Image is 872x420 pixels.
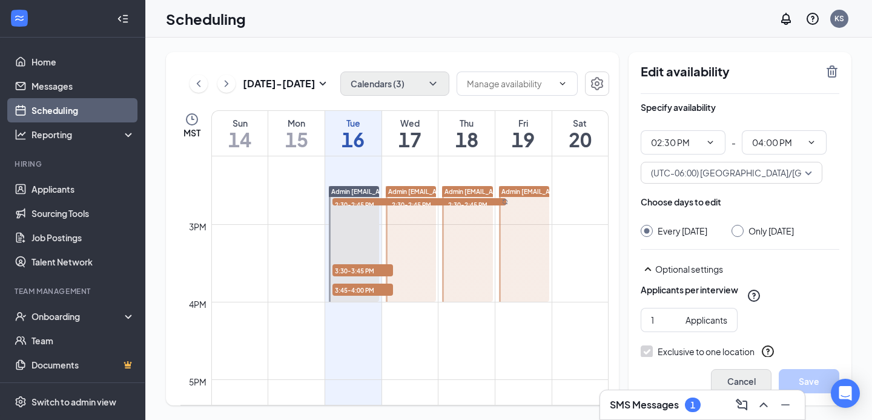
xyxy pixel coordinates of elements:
[15,286,133,296] div: Team Management
[31,250,135,274] a: Talent Network
[467,77,553,90] input: Manage availability
[187,375,209,388] div: 5pm
[187,220,209,233] div: 3pm
[779,369,839,393] button: Save
[190,75,208,93] button: ChevronLeft
[495,111,552,156] a: September 19, 2025
[761,344,775,359] svg: QuestionInfo
[438,129,495,150] h1: 18
[495,117,552,129] div: Fri
[779,12,793,26] svg: Notifications
[756,398,771,412] svg: ChevronUp
[807,138,816,147] svg: ChevronDown
[31,50,135,74] a: Home
[315,76,330,91] svg: SmallChevronDown
[735,398,749,412] svg: ComposeMessage
[711,369,771,393] button: Cancel
[502,199,508,205] svg: Sync
[332,198,393,210] span: 2:30-2:45 PM
[31,310,125,322] div: Onboarding
[31,225,135,250] a: Job Postings
[382,111,438,156] a: September 17, 2025
[610,398,679,412] h3: SMS Messages
[552,111,608,156] a: September 20, 2025
[15,128,27,141] svg: Analysis
[117,13,129,25] svg: Collapse
[641,262,655,276] svg: SmallChevronUp
[325,129,381,150] h1: 16
[685,313,727,327] div: Applicants
[655,263,839,275] div: Optional settings
[825,64,839,79] svg: TrashOutline
[268,129,325,150] h1: 15
[185,112,199,127] svg: Clock
[31,353,135,377] a: DocumentsCrown
[641,262,839,276] div: Optional settings
[641,196,721,208] div: Choose days to edit
[690,400,695,410] div: 1
[831,379,860,408] div: Open Intercom Messenger
[778,398,793,412] svg: Minimize
[641,284,738,296] div: Applicants per interview
[166,8,246,29] h1: Scheduling
[31,98,135,122] a: Scheduling
[444,188,570,195] span: Admin [EMAIL_ADDRESS][DOMAIN_NAME]
[31,201,135,225] a: Sourcing Tools
[243,77,315,90] h3: [DATE] - [DATE]
[389,198,450,210] span: 2:30-2:45 PM
[31,74,135,98] a: Messages
[754,395,773,415] button: ChevronUp
[658,225,707,237] div: Every [DATE]
[585,72,609,96] button: Settings
[31,396,116,408] div: Switch to admin view
[332,264,393,276] span: 3:30-3:45 PM
[31,128,136,141] div: Reporting
[658,345,755,358] div: Exclusive to one location
[193,76,205,91] svg: ChevronLeft
[748,225,794,237] div: Only [DATE]
[732,395,751,415] button: ComposeMessage
[325,117,381,129] div: Tue
[220,76,233,91] svg: ChevronRight
[212,129,268,150] h1: 14
[15,310,27,322] svg: UserCheck
[212,111,268,156] a: September 14, 2025
[641,101,716,113] div: Specify availability
[776,395,795,415] button: Minimize
[552,129,608,150] h1: 20
[438,117,495,129] div: Thu
[31,177,135,201] a: Applicants
[331,188,457,195] span: Admin [EMAIL_ADDRESS][DOMAIN_NAME]
[446,198,506,210] span: 2:30-2:45 PM
[590,76,604,91] svg: Settings
[705,138,715,147] svg: ChevronDown
[268,117,325,129] div: Mon
[13,12,25,24] svg: WorkstreamLogo
[438,111,495,156] a: September 18, 2025
[183,127,200,139] span: MST
[31,328,135,353] a: Team
[15,396,27,408] svg: Settings
[15,159,133,169] div: Hiring
[427,78,439,90] svg: ChevronDown
[187,298,209,311] div: 4pm
[382,117,438,129] div: Wed
[641,130,839,155] div: -
[558,79,567,88] svg: ChevronDown
[747,288,761,303] svg: QuestionInfo
[501,188,627,195] span: Admin [EMAIL_ADDRESS][DOMAIN_NAME]
[388,188,514,195] span: Admin [EMAIL_ADDRESS][DOMAIN_NAME]
[31,377,135,401] a: SurveysCrown
[325,111,381,156] a: September 16, 2025
[552,117,608,129] div: Sat
[805,12,820,26] svg: QuestionInfo
[495,129,552,150] h1: 19
[332,284,393,296] span: 3:45-4:00 PM
[217,75,236,93] button: ChevronRight
[340,72,449,96] button: Calendars (3)ChevronDown
[834,13,844,24] div: KS
[382,129,438,150] h1: 17
[212,117,268,129] div: Sun
[641,64,817,79] h2: Edit availability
